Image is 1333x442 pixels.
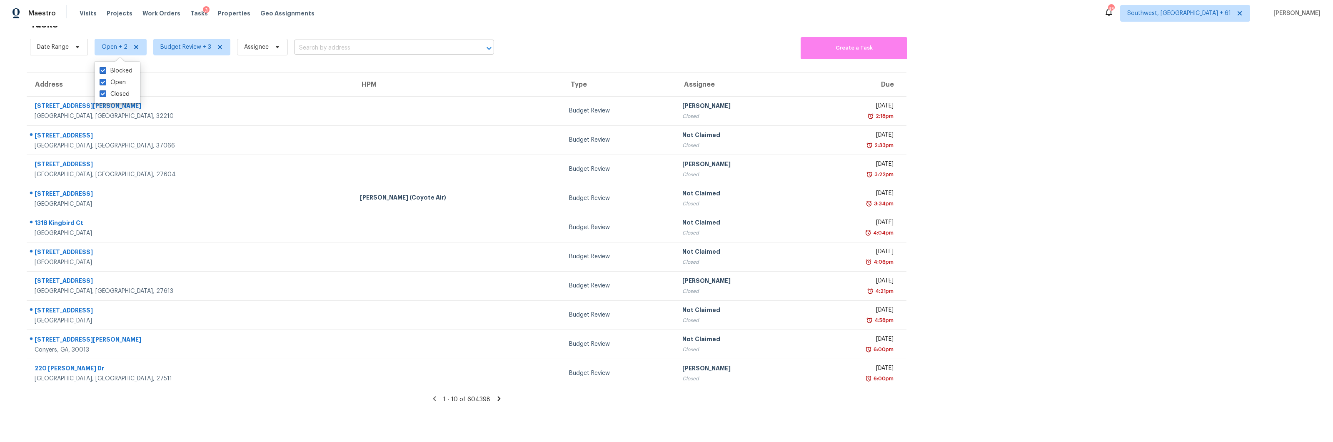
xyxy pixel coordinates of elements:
[360,193,555,204] div: [PERSON_NAME] (Coyote Air)
[294,42,471,55] input: Search by address
[805,73,906,96] th: Due
[682,316,798,325] div: Closed
[28,9,56,17] span: Maestro
[682,218,798,229] div: Not Claimed
[873,141,894,150] div: 2:33pm
[35,200,347,208] div: [GEOGRAPHIC_DATA]
[682,335,798,345] div: Not Claimed
[873,170,894,179] div: 3:22pm
[35,219,347,229] div: 1318 Kingbird Ct
[865,229,871,237] img: Overdue Alarm Icon
[1108,5,1114,13] div: 456
[1127,9,1231,17] span: Southwest, [GEOGRAPHIC_DATA] + 61
[80,9,97,17] span: Visits
[35,277,347,287] div: [STREET_ADDRESS]
[682,112,798,120] div: Closed
[682,189,798,200] div: Not Claimed
[483,42,495,54] button: Open
[569,136,669,144] div: Budget Review
[35,131,347,142] div: [STREET_ADDRESS]
[866,316,873,325] img: Overdue Alarm Icon
[874,112,894,120] div: 2:18pm
[812,102,894,112] div: [DATE]
[35,102,347,112] div: [STREET_ADDRESS][PERSON_NAME]
[27,73,353,96] th: Address
[35,160,347,170] div: [STREET_ADDRESS]
[100,67,132,75] label: Blocked
[812,364,894,375] div: [DATE]
[203,6,210,15] div: 3
[35,287,347,295] div: [GEOGRAPHIC_DATA], [GEOGRAPHIC_DATA], 27613
[35,375,347,383] div: [GEOGRAPHIC_DATA], [GEOGRAPHIC_DATA], 27511
[871,229,894,237] div: 4:04pm
[872,345,894,354] div: 6:00pm
[100,90,130,98] label: Closed
[142,9,180,17] span: Work Orders
[866,141,873,150] img: Overdue Alarm Icon
[443,397,490,402] span: 1 - 10 of 604398
[569,369,669,377] div: Budget Review
[569,165,669,173] div: Budget Review
[35,170,347,179] div: [GEOGRAPHIC_DATA], [GEOGRAPHIC_DATA], 27604
[30,20,58,28] h2: Tasks
[107,9,132,17] span: Projects
[676,73,805,96] th: Assignee
[873,316,894,325] div: 4:58pm
[812,277,894,287] div: [DATE]
[682,375,798,383] div: Closed
[244,43,269,51] span: Assignee
[37,43,69,51] span: Date Range
[867,112,874,120] img: Overdue Alarm Icon
[682,306,798,316] div: Not Claimed
[682,287,798,295] div: Closed
[569,107,669,115] div: Budget Review
[682,277,798,287] div: [PERSON_NAME]
[562,73,676,96] th: Type
[682,258,798,266] div: Closed
[812,218,894,229] div: [DATE]
[35,229,347,237] div: [GEOGRAPHIC_DATA]
[867,287,874,295] img: Overdue Alarm Icon
[569,252,669,261] div: Budget Review
[35,317,347,325] div: [GEOGRAPHIC_DATA]
[682,200,798,208] div: Closed
[682,229,798,237] div: Closed
[682,170,798,179] div: Closed
[1270,9,1321,17] span: [PERSON_NAME]
[866,200,872,208] img: Overdue Alarm Icon
[866,170,873,179] img: Overdue Alarm Icon
[682,345,798,354] div: Closed
[353,73,562,96] th: HPM
[812,131,894,141] div: [DATE]
[35,258,347,267] div: [GEOGRAPHIC_DATA]
[569,311,669,319] div: Budget Review
[218,9,250,17] span: Properties
[682,364,798,375] div: [PERSON_NAME]
[805,43,903,53] span: Create a Task
[812,335,894,345] div: [DATE]
[865,345,872,354] img: Overdue Alarm Icon
[35,346,347,354] div: Conyers, GA, 30013
[569,223,669,232] div: Budget Review
[872,200,894,208] div: 3:34pm
[872,375,894,383] div: 6:00pm
[682,141,798,150] div: Closed
[812,160,894,170] div: [DATE]
[35,248,347,258] div: [STREET_ADDRESS]
[102,43,127,51] span: Open + 2
[865,375,872,383] img: Overdue Alarm Icon
[35,142,347,150] div: [GEOGRAPHIC_DATA], [GEOGRAPHIC_DATA], 37066
[35,306,347,317] div: [STREET_ADDRESS]
[874,287,894,295] div: 4:21pm
[682,247,798,258] div: Not Claimed
[100,78,126,87] label: Open
[35,364,347,375] div: 220 [PERSON_NAME] Dr
[35,335,347,346] div: [STREET_ADDRESS][PERSON_NAME]
[872,258,894,266] div: 4:06pm
[569,194,669,202] div: Budget Review
[160,43,211,51] span: Budget Review + 3
[801,37,907,59] button: Create a Task
[190,10,208,16] span: Tasks
[682,131,798,141] div: Not Claimed
[569,282,669,290] div: Budget Review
